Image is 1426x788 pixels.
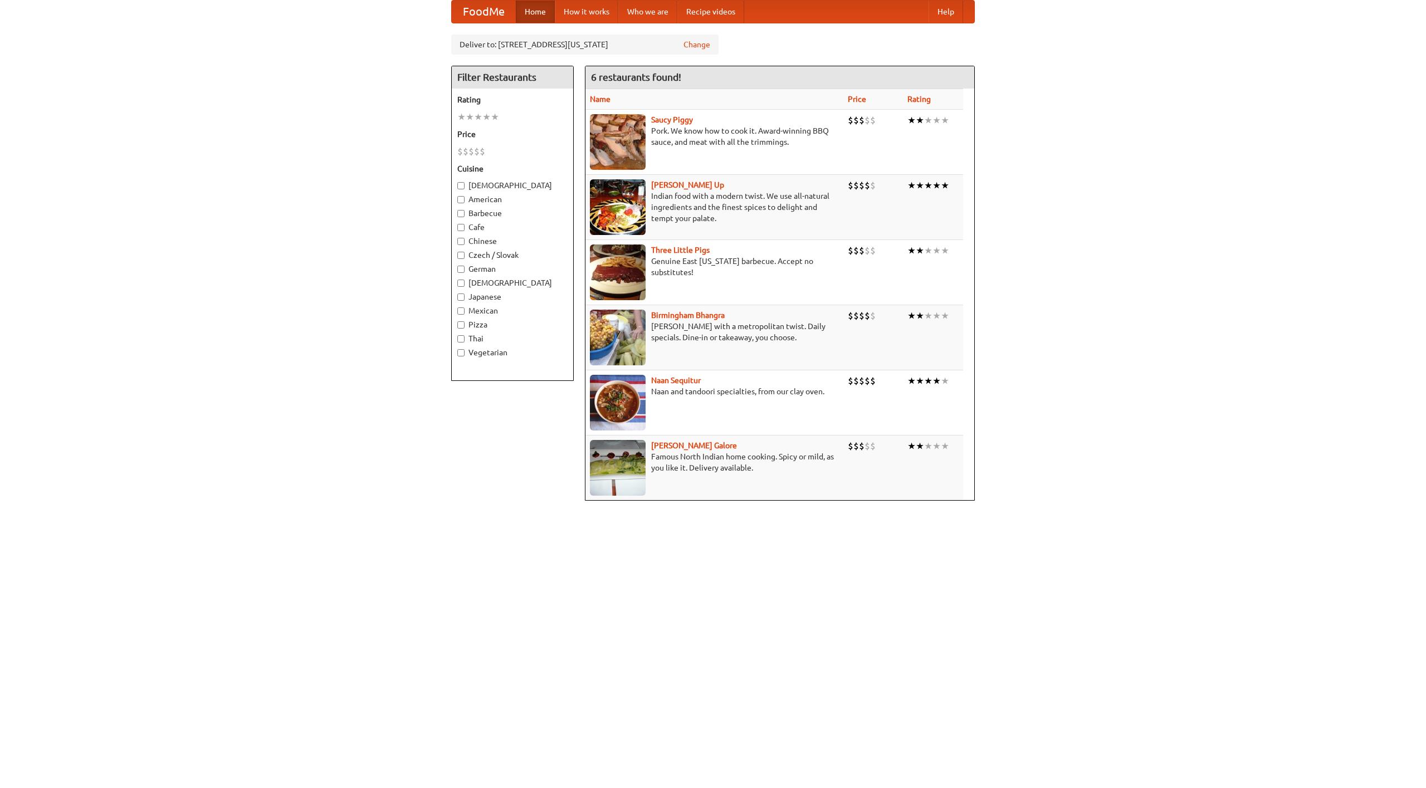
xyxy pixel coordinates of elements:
[457,94,568,105] h5: Rating
[853,244,859,257] li: $
[651,376,701,385] a: Naan Sequitur
[907,114,916,126] li: ★
[457,335,465,342] input: Thai
[865,244,870,257] li: $
[457,263,568,275] label: German
[457,210,465,217] input: Barbecue
[870,244,876,257] li: $
[590,190,839,224] p: Indian food with a modern twist. We use all-natural ingredients and the finest spices to delight ...
[457,129,568,140] h5: Price
[651,441,737,450] a: [PERSON_NAME] Galore
[451,35,719,55] div: Deliver to: [STREET_ADDRESS][US_STATE]
[916,114,924,126] li: ★
[941,375,949,387] li: ★
[932,310,941,322] li: ★
[924,244,932,257] li: ★
[859,375,865,387] li: $
[916,310,924,322] li: ★
[457,236,568,247] label: Chinese
[457,111,466,123] li: ★
[848,440,853,452] li: $
[590,310,646,365] img: bhangra.jpg
[457,222,568,233] label: Cafe
[590,321,839,343] p: [PERSON_NAME] with a metropolitan twist. Daily specials. Dine-in or takeaway, you choose.
[853,375,859,387] li: $
[859,244,865,257] li: $
[865,114,870,126] li: $
[516,1,555,23] a: Home
[941,244,949,257] li: ★
[463,145,468,158] li: $
[457,208,568,219] label: Barbecue
[457,182,465,189] input: [DEMOGRAPHIC_DATA]
[916,244,924,257] li: ★
[457,321,465,329] input: Pizza
[457,307,465,315] input: Mexican
[457,145,463,158] li: $
[916,440,924,452] li: ★
[859,179,865,192] li: $
[932,114,941,126] li: ★
[848,244,853,257] li: $
[590,256,839,278] p: Genuine East [US_STATE] barbecue. Accept no substitutes!
[474,145,480,158] li: $
[590,244,646,300] img: littlepigs.jpg
[907,179,916,192] li: ★
[853,114,859,126] li: $
[457,319,568,330] label: Pizza
[865,179,870,192] li: $
[457,238,465,245] input: Chinese
[932,375,941,387] li: ★
[859,440,865,452] li: $
[853,179,859,192] li: $
[590,440,646,496] img: currygalore.jpg
[932,440,941,452] li: ★
[859,310,865,322] li: $
[457,280,465,287] input: [DEMOGRAPHIC_DATA]
[848,375,853,387] li: $
[457,277,568,288] label: [DEMOGRAPHIC_DATA]
[651,180,724,189] a: [PERSON_NAME] Up
[457,349,465,356] input: Vegetarian
[870,310,876,322] li: $
[677,1,744,23] a: Recipe videos
[651,115,693,124] a: Saucy Piggy
[907,440,916,452] li: ★
[941,179,949,192] li: ★
[907,95,931,104] a: Rating
[907,244,916,257] li: ★
[457,291,568,302] label: Japanese
[924,440,932,452] li: ★
[870,440,876,452] li: $
[651,246,710,254] a: Three Little Pigs
[590,375,646,430] img: naansequitur.jpg
[865,375,870,387] li: $
[865,310,870,322] li: $
[457,293,465,301] input: Japanese
[870,179,876,192] li: $
[870,114,876,126] li: $
[848,310,853,322] li: $
[859,114,865,126] li: $
[907,375,916,387] li: ★
[457,333,568,344] label: Thai
[457,347,568,358] label: Vegetarian
[457,224,465,231] input: Cafe
[468,145,474,158] li: $
[924,375,932,387] li: ★
[651,311,725,320] a: Birmingham Bhangra
[848,114,853,126] li: $
[618,1,677,23] a: Who we are
[555,1,618,23] a: How it works
[916,179,924,192] li: ★
[941,114,949,126] li: ★
[853,310,859,322] li: $
[590,179,646,235] img: curryup.jpg
[452,1,516,23] a: FoodMe
[457,163,568,174] h5: Cuisine
[924,310,932,322] li: ★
